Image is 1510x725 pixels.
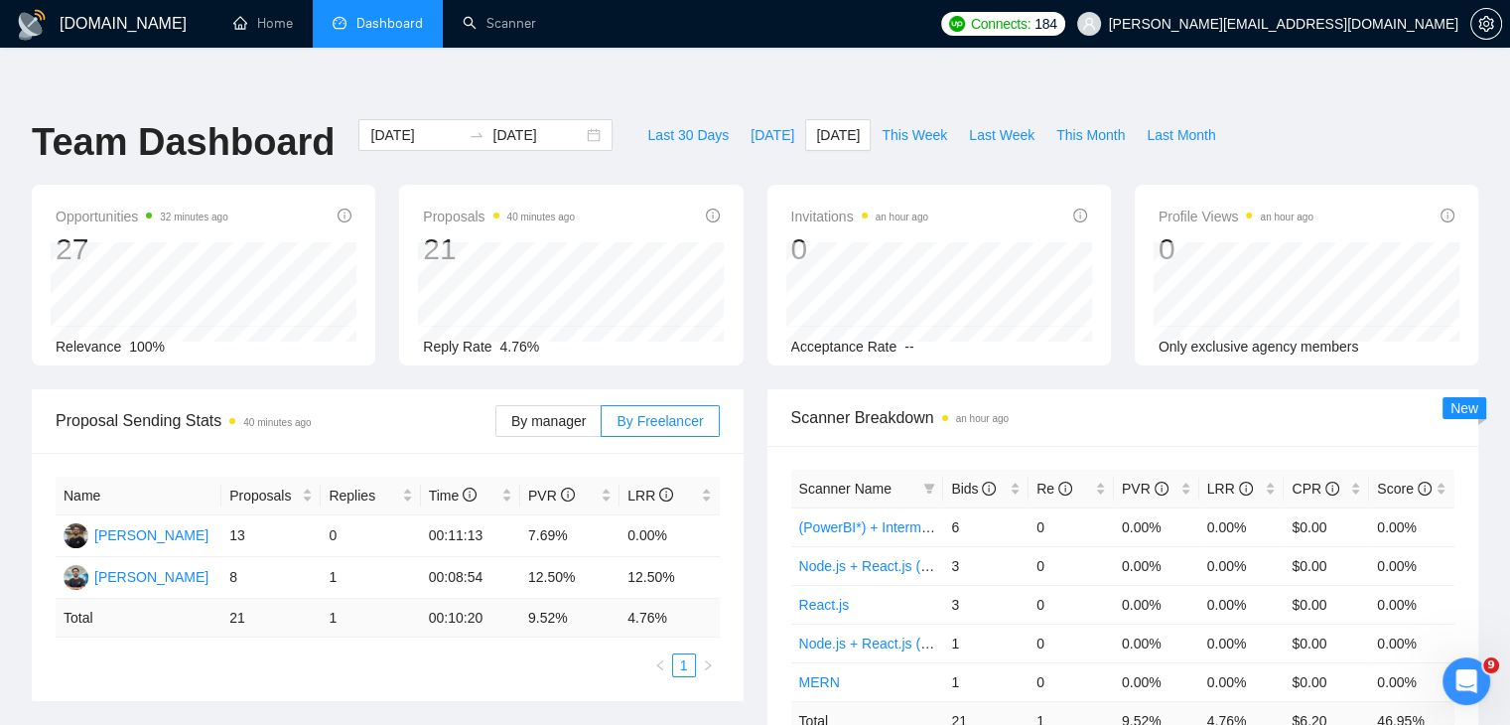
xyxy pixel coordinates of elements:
span: Relevance [56,339,121,355]
td: 0.00% [1369,585,1454,624]
span: Last 30 Days [647,124,729,146]
span: info-circle [659,488,673,502]
td: 4.76 % [619,599,719,638]
input: End date [492,124,583,146]
span: right [702,659,714,671]
button: This Week [871,119,958,151]
span: Time [429,488,477,504]
span: Proposal Sending Stats [56,408,495,433]
td: 0 [1029,662,1114,701]
a: Node.js + React.js (Expert) [799,558,966,574]
button: setting [1470,8,1502,40]
time: an hour ago [876,212,928,222]
td: 0 [1029,507,1114,546]
td: 1 [321,599,420,638]
img: upwork-logo.png [949,16,965,32]
input: Start date [370,124,461,146]
span: Proposals [229,485,298,507]
td: 12.50% [619,557,719,599]
td: 00:11:13 [421,515,520,557]
h1: Team Dashboard [32,119,335,166]
li: 1 [672,653,696,677]
td: 0.00% [1199,585,1285,624]
td: $0.00 [1284,546,1369,585]
span: to [469,127,484,143]
span: Replies [329,485,397,507]
time: 40 minutes ago [507,212,575,222]
span: Proposals [423,205,575,228]
th: Replies [321,477,420,515]
time: an hour ago [1260,212,1312,222]
a: Node.js + React.js (Entry + Intermediate) [799,636,1051,652]
span: swap-right [469,127,484,143]
span: CPR [1292,481,1338,497]
td: 9.52 % [520,599,619,638]
span: Scanner Name [799,481,892,497]
td: 6 [943,507,1029,546]
span: [DATE] [816,124,860,146]
span: info-circle [1325,482,1339,496]
td: 0 [1029,585,1114,624]
td: 0.00% [1114,662,1199,701]
button: [DATE] [805,119,871,151]
span: info-circle [706,209,720,222]
span: Only exclusive agency members [1159,339,1359,355]
span: info-circle [1058,482,1072,496]
span: 100% [129,339,165,355]
td: 0.00% [1199,546,1285,585]
button: Last Month [1136,119,1226,151]
span: LRR [1207,481,1253,497]
span: setting [1471,16,1501,32]
span: info-circle [1073,209,1087,222]
td: 0.00% [1199,624,1285,662]
div: [PERSON_NAME] [94,566,208,588]
iframe: Intercom live chat [1442,657,1490,705]
time: 40 minutes ago [243,417,311,428]
span: left [654,659,666,671]
td: 0.00% [1114,624,1199,662]
span: info-circle [1155,482,1168,496]
div: [PERSON_NAME] [94,524,208,546]
span: user [1082,17,1096,31]
td: 0.00% [1114,546,1199,585]
a: MERN [799,674,840,690]
span: Bids [951,481,996,497]
span: Last Week [969,124,1034,146]
span: [DATE] [751,124,794,146]
td: 3 [943,585,1029,624]
a: React.js [799,597,850,613]
td: 0.00% [1199,507,1285,546]
td: 0.00% [1369,624,1454,662]
button: left [648,653,672,677]
a: TS[PERSON_NAME] [64,568,208,584]
button: Last 30 Days [636,119,740,151]
td: 0.00% [619,515,719,557]
td: $0.00 [1284,662,1369,701]
span: info-circle [561,488,575,502]
span: Dashboard [356,15,423,32]
span: info-circle [1239,482,1253,496]
td: 12.50% [520,557,619,599]
a: searchScanner [463,15,536,32]
td: 0.00% [1114,507,1199,546]
span: Opportunities [56,205,228,228]
td: 1 [943,624,1029,662]
span: filter [919,474,939,504]
span: info-circle [982,482,996,496]
span: Invitations [791,205,928,228]
td: $0.00 [1284,585,1369,624]
td: 0.00% [1114,585,1199,624]
span: 9 [1483,657,1499,673]
td: 00:08:54 [421,557,520,599]
span: info-circle [338,209,351,222]
a: setting [1470,16,1502,32]
td: 00:10:20 [421,599,520,638]
span: filter [923,483,935,495]
td: 0.00% [1369,546,1454,585]
td: 7.69% [520,515,619,557]
span: Re [1036,481,1072,497]
span: Scanner Breakdown [791,405,1455,430]
time: an hour ago [956,413,1009,424]
button: Last Week [958,119,1045,151]
button: [DATE] [740,119,805,151]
